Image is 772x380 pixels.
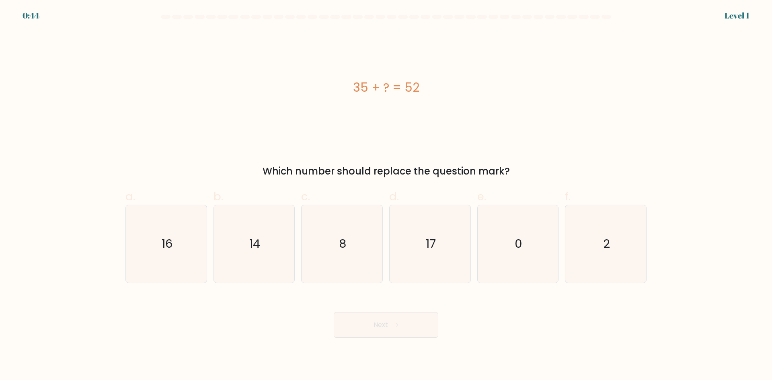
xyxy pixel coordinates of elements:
text: 2 [603,236,610,252]
text: 14 [249,236,260,252]
span: e. [477,189,486,204]
span: c. [301,189,310,204]
div: Level 1 [725,10,749,22]
text: 0 [515,236,522,252]
text: 16 [162,236,172,252]
span: a. [125,189,135,204]
span: b. [214,189,223,204]
text: 17 [426,236,436,252]
span: f. [565,189,571,204]
span: d. [389,189,399,204]
div: Which number should replace the question mark? [130,164,642,179]
div: 35 + ? = 52 [125,78,647,97]
button: Next [334,312,438,338]
text: 8 [339,236,347,252]
div: 0:44 [23,10,39,22]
